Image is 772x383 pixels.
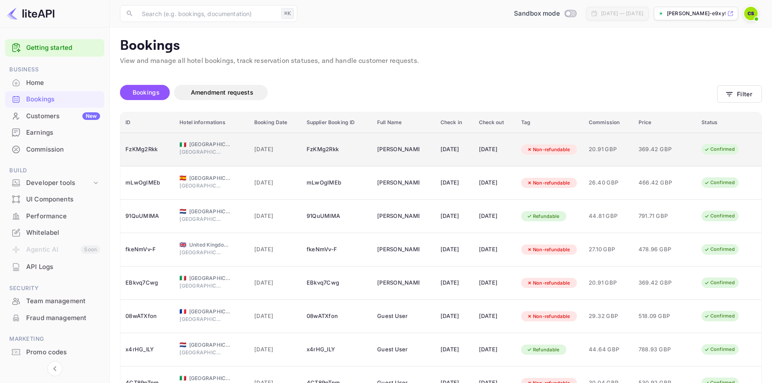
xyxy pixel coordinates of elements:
span: [GEOGRAPHIC_DATA] [179,215,222,223]
div: FzKMg2Rkk [125,143,169,156]
span: [GEOGRAPHIC_DATA] [189,341,231,349]
div: UI Components [5,191,104,208]
th: Commission [584,112,633,133]
div: [DATE] [440,176,469,190]
p: View and manage all hotel bookings, track reservation statuses, and handle customer requests. [120,56,762,66]
span: [GEOGRAPHIC_DATA] [189,375,231,382]
div: Whitelabel [26,228,100,238]
a: Team management [5,293,104,309]
a: Bookings [5,91,104,107]
span: Spain [179,175,186,181]
th: Full Name [372,112,435,133]
span: 478.96 GBP [639,245,681,254]
div: Non-refundable [521,244,576,255]
span: 27.10 GBP [589,245,628,254]
div: Switch to Production mode [511,9,579,19]
a: UI Components [5,191,104,207]
div: Earnings [26,128,100,138]
div: mLwOgIMEb [125,176,169,190]
div: [DATE] [440,243,469,256]
div: Bookings [26,95,100,104]
div: Fraud management [26,313,100,323]
span: [GEOGRAPHIC_DATA] [179,315,222,323]
div: Colin Seaman [377,209,419,223]
span: [DATE] [254,145,296,154]
div: [DATE] [440,209,469,223]
div: New [82,112,100,120]
span: [GEOGRAPHIC_DATA] [179,182,222,190]
span: [GEOGRAPHIC_DATA] [189,174,231,182]
div: Guest User [377,310,419,323]
span: Bookings [133,89,160,96]
span: [DATE] [254,212,296,221]
div: Confirmed [699,277,740,288]
div: Team management [26,296,100,306]
span: [GEOGRAPHIC_DATA] [179,249,222,256]
div: EBkvq7Cwg [125,276,169,290]
div: Bookings [5,91,104,108]
span: 44.64 GBP [589,345,628,354]
span: 20.91 GBP [589,278,628,288]
p: [PERSON_NAME]-e9xyf.nui... [667,10,726,17]
div: [DATE] [479,310,511,323]
span: 26.40 GBP [589,178,628,187]
div: Confirmed [699,244,740,255]
span: 369.42 GBP [639,145,681,154]
div: Whitelabel [5,225,104,241]
div: Guest User [377,343,419,356]
div: Developer tools [5,176,104,190]
button: Filter [717,85,762,103]
div: [DATE] [440,310,469,323]
div: 08wATXfon [307,310,367,323]
span: Italy [179,375,186,381]
div: Colin Seaman [377,276,419,290]
a: Fraud management [5,310,104,326]
span: Amendment requests [191,89,253,96]
th: ID [120,112,174,133]
a: Promo codes [5,344,104,360]
div: API Logs [5,259,104,275]
div: 91QuUMlMA [307,209,367,223]
th: Check out [474,112,516,133]
span: Build [5,166,104,175]
span: [GEOGRAPHIC_DATA] [179,349,222,356]
div: Earnings [5,125,104,141]
div: [DATE] [479,176,511,190]
span: 29.32 GBP [589,312,628,321]
a: API Logs [5,259,104,274]
div: Confirmed [699,177,740,188]
div: Home [26,78,100,88]
div: Home [5,75,104,91]
th: Status [696,112,761,133]
div: Confirmed [699,211,740,221]
div: API Logs [26,262,100,272]
a: Performance [5,208,104,224]
span: [DATE] [254,345,296,354]
span: United Kingdom of Great Britain and Northern Ireland [179,242,186,247]
div: FzKMg2Rkk [307,143,367,156]
div: [DATE] — [DATE] [601,10,643,17]
div: Colin Seaman [377,176,419,190]
div: Commission [5,141,104,158]
span: [GEOGRAPHIC_DATA] [179,148,222,156]
div: [DATE] [479,143,511,156]
span: [GEOGRAPHIC_DATA] [179,282,222,290]
span: Netherlands [179,342,186,348]
a: Commission [5,141,104,157]
div: Refundable [521,345,565,355]
span: [GEOGRAPHIC_DATA] [189,274,231,282]
span: 788.93 GBP [639,345,681,354]
a: CustomersNew [5,108,104,124]
div: ⌘K [281,8,294,19]
span: 466.42 GBP [639,178,681,187]
div: [DATE] [479,243,511,256]
button: Collapse navigation [47,361,63,376]
div: [DATE] [479,276,511,290]
input: Search (e.g. bookings, documentation) [137,5,278,22]
div: UI Components [26,195,100,204]
div: [DATE] [479,343,511,356]
span: Business [5,65,104,74]
div: Developer tools [26,178,92,188]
